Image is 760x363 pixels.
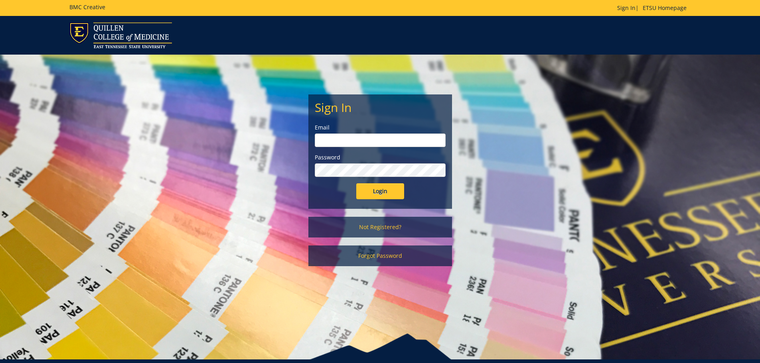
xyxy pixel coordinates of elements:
img: ETSU logo [69,22,172,48]
input: Login [356,183,404,199]
a: Forgot Password [308,245,452,266]
a: ETSU Homepage [639,4,691,12]
h5: BMC Creative [69,4,105,10]
p: | [617,4,691,12]
h2: Sign In [315,101,446,114]
a: Not Registered? [308,217,452,237]
label: Password [315,153,446,161]
a: Sign In [617,4,636,12]
label: Email [315,124,446,131]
